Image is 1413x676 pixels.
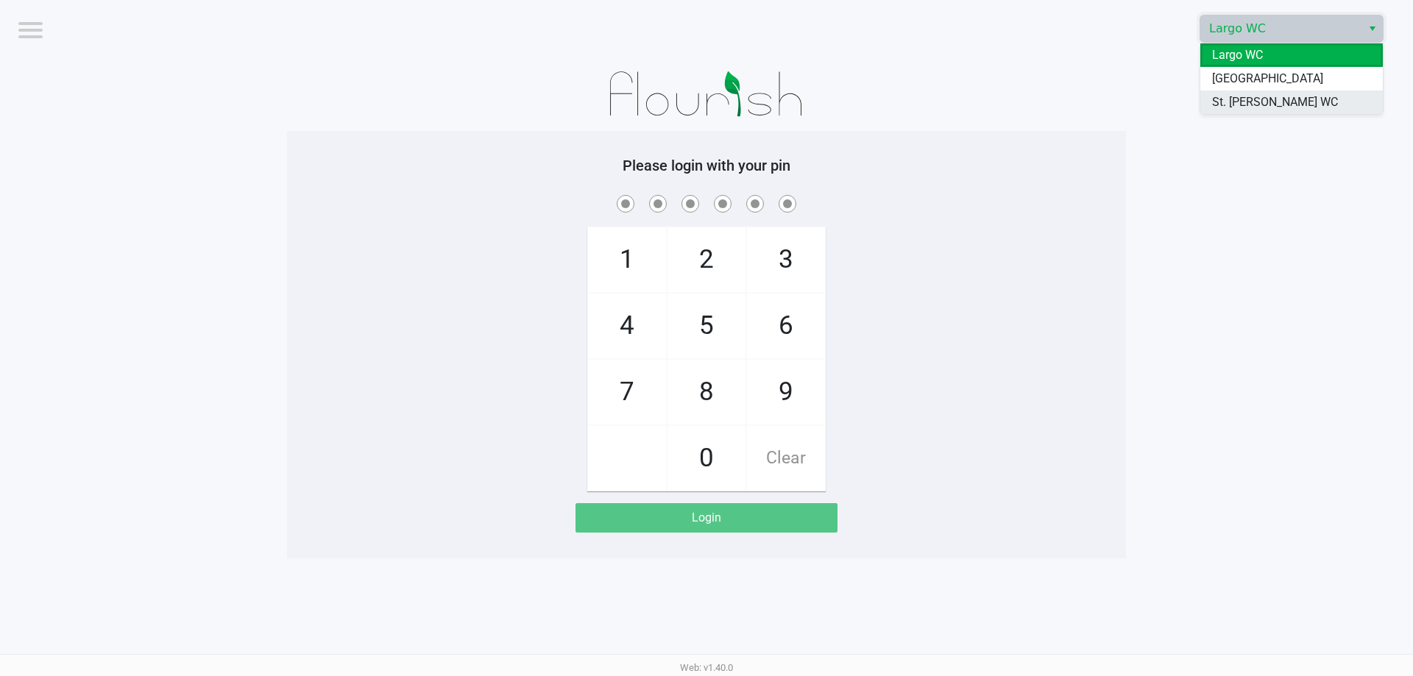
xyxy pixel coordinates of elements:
[747,227,825,292] span: 3
[667,227,746,292] span: 2
[588,293,666,358] span: 4
[1212,93,1338,111] span: St. [PERSON_NAME] WC
[747,426,825,491] span: Clear
[667,426,746,491] span: 0
[667,360,746,424] span: 8
[667,293,746,358] span: 5
[747,360,825,424] span: 9
[1209,20,1353,38] span: Largo WC
[680,662,733,673] span: Web: v1.40.0
[1212,46,1263,64] span: Largo WC
[588,227,666,292] span: 1
[1212,70,1323,88] span: [GEOGRAPHIC_DATA]
[588,360,666,424] span: 7
[747,293,825,358] span: 6
[298,157,1115,174] h5: Please login with your pin
[1361,15,1383,42] button: Select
